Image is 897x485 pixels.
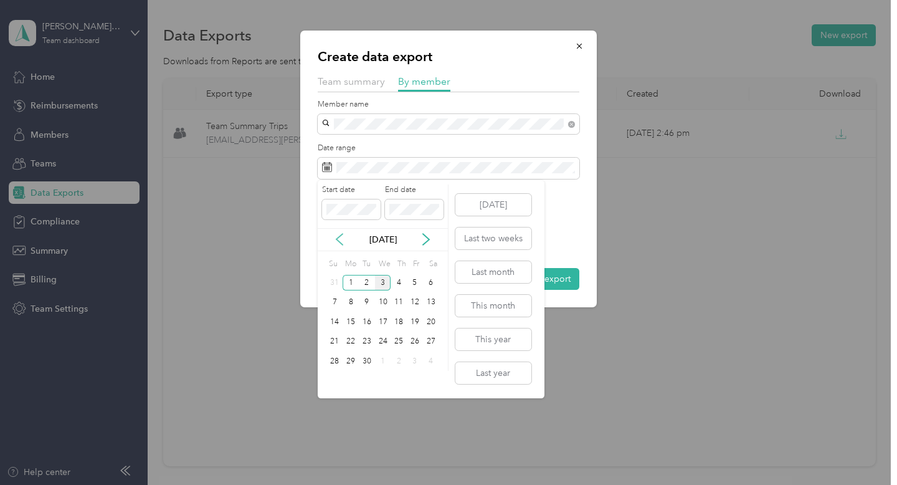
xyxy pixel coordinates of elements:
div: 25 [391,334,407,350]
iframe: Everlance-gr Chat Button Frame [827,415,897,485]
div: 24 [375,334,391,350]
div: 22 [343,334,359,350]
div: 5 [407,275,423,291]
div: 14 [327,314,343,330]
div: 29 [343,353,359,369]
p: [DATE] [357,233,409,246]
button: Last year [455,362,531,384]
div: 18 [391,314,407,330]
label: Date range [318,143,579,154]
div: 10 [375,295,391,310]
div: 17 [375,314,391,330]
div: 31 [327,275,343,291]
span: By member [398,75,450,87]
div: 27 [423,334,439,350]
div: 2 [359,275,375,291]
span: Team summary [318,75,385,87]
button: Last two weeks [455,228,531,249]
div: 23 [359,334,375,350]
div: 7 [327,295,343,310]
p: Create data export [318,48,579,65]
div: Sa [427,256,439,273]
div: We [377,256,391,273]
div: 8 [343,295,359,310]
div: 28 [327,353,343,369]
div: Su [327,256,339,273]
div: 1 [375,353,391,369]
div: 9 [359,295,375,310]
div: 4 [391,275,407,291]
div: 26 [407,334,423,350]
div: 12 [407,295,423,310]
div: 3 [407,353,423,369]
div: 2 [391,353,407,369]
div: 11 [391,295,407,310]
div: Tu [361,256,373,273]
div: Th [395,256,407,273]
label: Start date [322,185,381,196]
div: 3 [375,275,391,291]
div: 20 [423,314,439,330]
button: Last month [455,261,531,283]
button: This month [455,295,531,317]
div: 13 [423,295,439,310]
div: 1 [343,275,359,291]
div: 21 [327,334,343,350]
button: [DATE] [455,194,531,216]
div: Fr [411,256,423,273]
div: 6 [423,275,439,291]
div: 16 [359,314,375,330]
div: 19 [407,314,423,330]
div: Mo [343,256,356,273]
div: 30 [359,353,375,369]
label: End date [385,185,444,196]
button: This year [455,329,531,350]
div: 4 [423,353,439,369]
div: 15 [343,314,359,330]
label: Member name [318,99,579,110]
